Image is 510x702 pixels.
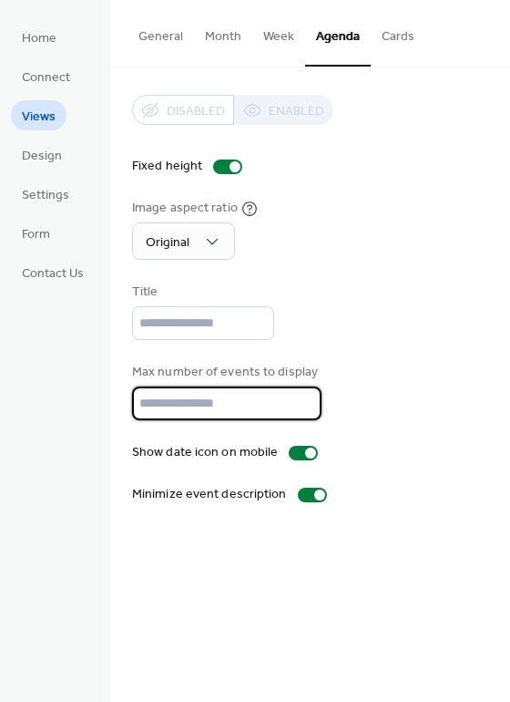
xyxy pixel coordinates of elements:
[11,61,81,91] a: Connect
[11,218,61,248] a: Form
[22,147,62,166] span: Design
[132,199,238,218] div: Image aspect ratio
[11,139,73,170] a: Design
[22,186,69,205] span: Settings
[146,231,189,255] span: Original
[11,22,67,52] a: Home
[22,29,56,48] span: Home
[22,225,50,244] span: Form
[132,485,287,504] div: Minimize event description
[11,179,80,209] a: Settings
[132,363,318,382] div: Max number of events to display
[132,283,270,302] div: Title
[22,108,56,127] span: Views
[11,257,95,287] a: Contact Us
[22,264,84,284] span: Contact Us
[11,100,66,130] a: Views
[132,443,278,462] div: Show date icon on mobile
[132,157,202,176] div: Fixed height
[22,68,70,88] span: Connect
